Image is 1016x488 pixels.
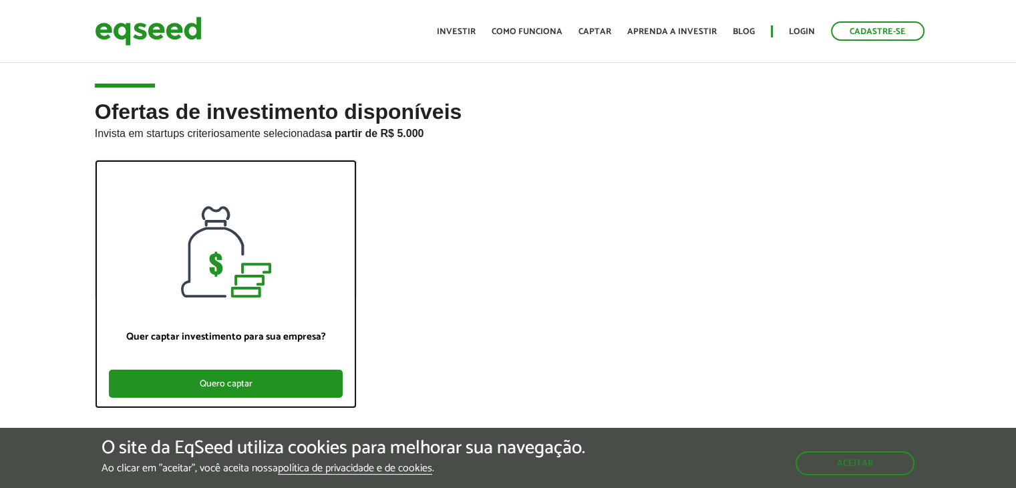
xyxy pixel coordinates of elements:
a: Aprenda a investir [627,27,717,36]
a: Quer captar investimento para sua empresa? Quero captar [95,160,357,408]
h5: O site da EqSeed utiliza cookies para melhorar sua navegação. [102,438,585,459]
a: Cadastre-se [831,21,924,41]
a: Captar [578,27,611,36]
strong: a partir de R$ 5.000 [326,128,424,139]
a: Login [789,27,815,36]
a: Como funciona [492,27,562,36]
a: Investir [437,27,476,36]
h2: Ofertas de investimento disponíveis [95,100,922,160]
p: Invista em startups criteriosamente selecionadas [95,124,922,140]
p: Ao clicar em "aceitar", você aceita nossa . [102,462,585,475]
a: Blog [733,27,755,36]
button: Aceitar [796,451,914,475]
a: política de privacidade e de cookies [278,463,432,475]
p: Quer captar investimento para sua empresa? [109,331,343,343]
div: Quero captar [109,370,343,398]
img: EqSeed [95,13,202,49]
